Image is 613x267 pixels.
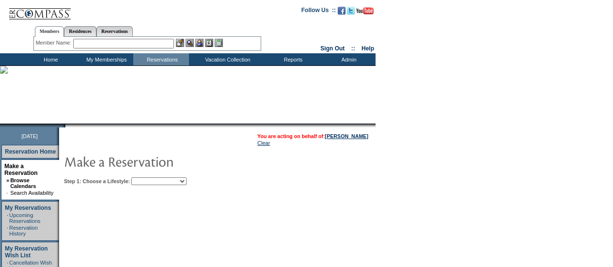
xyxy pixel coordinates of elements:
a: My Reservations [5,204,51,211]
td: · [6,190,9,196]
a: Residences [64,26,96,36]
a: [PERSON_NAME] [325,133,368,139]
a: Reservation Home [5,148,56,155]
span: :: [351,45,355,52]
a: Make a Reservation [4,163,38,176]
span: You are acting on behalf of: [257,133,368,139]
a: Subscribe to our YouTube Channel [356,10,374,16]
img: blank.gif [65,124,66,127]
a: Help [362,45,374,52]
b: Step 1: Choose a Lifestyle: [64,178,130,184]
a: Reservation History [9,225,38,236]
span: [DATE] [21,133,38,139]
a: Members [35,26,64,37]
td: Home [22,53,78,65]
a: Become our fan on Facebook [338,10,346,16]
img: Reservations [205,39,213,47]
a: Search Availability [10,190,53,196]
td: Follow Us :: [301,6,336,17]
a: Follow us on Twitter [347,10,355,16]
a: My Reservation Wish List [5,245,48,259]
td: · [7,212,8,224]
a: Browse Calendars [10,177,36,189]
b: » [6,177,9,183]
a: Clear [257,140,270,146]
img: promoShadowLeftCorner.gif [62,124,65,127]
td: Reports [264,53,320,65]
img: Subscribe to our YouTube Channel [356,7,374,15]
td: Reservations [133,53,189,65]
td: Admin [320,53,376,65]
td: Vacation Collection [189,53,264,65]
img: Become our fan on Facebook [338,7,346,15]
img: b_calculator.gif [215,39,223,47]
a: Upcoming Reservations [9,212,40,224]
img: b_edit.gif [176,39,184,47]
td: My Memberships [78,53,133,65]
img: Follow us on Twitter [347,7,355,15]
div: Member Name: [36,39,73,47]
a: Sign Out [320,45,345,52]
img: Impersonate [195,39,204,47]
img: pgTtlMakeReservation.gif [64,152,258,171]
td: · [7,225,8,236]
a: Reservations [96,26,133,36]
img: View [186,39,194,47]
